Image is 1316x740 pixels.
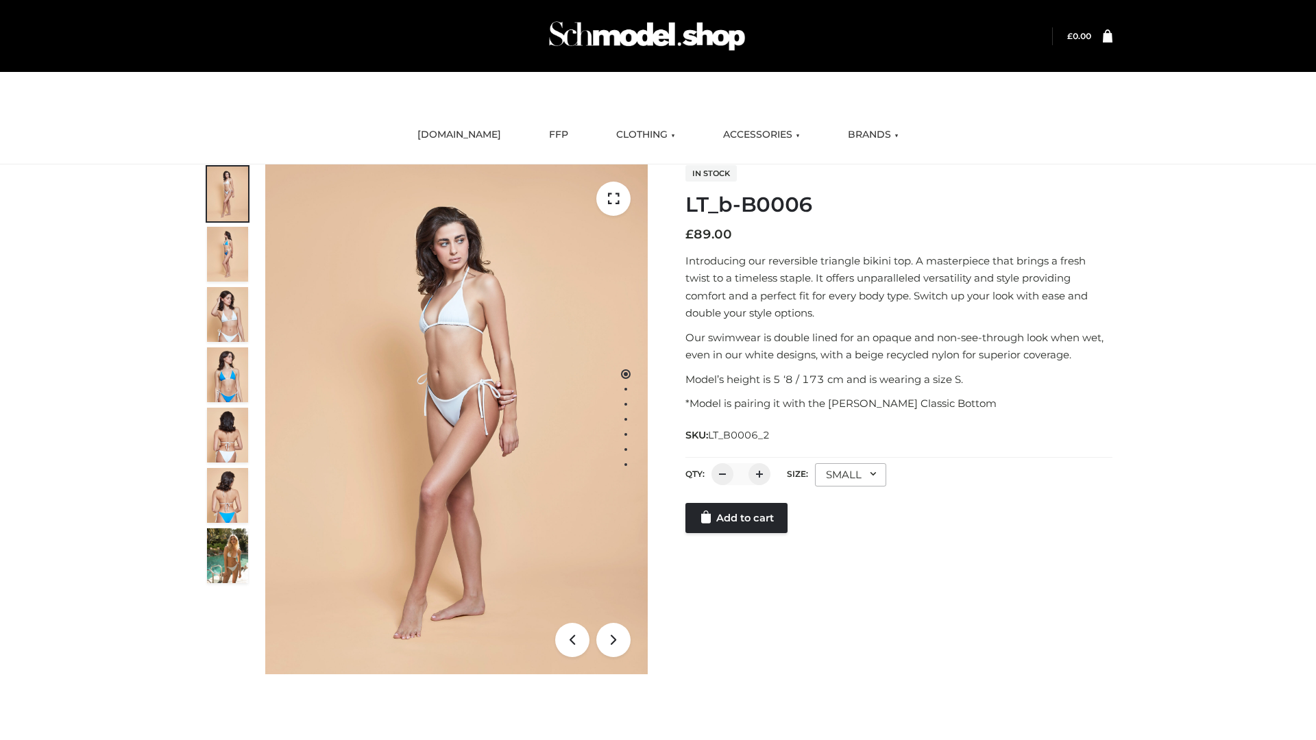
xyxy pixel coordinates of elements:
[685,165,737,182] span: In stock
[207,528,248,583] img: Arieltop_CloudNine_AzureSky2.jpg
[207,227,248,282] img: ArielClassicBikiniTop_CloudNine_AzureSky_OW114ECO_2-scaled.jpg
[407,120,511,150] a: [DOMAIN_NAME]
[685,193,1112,217] h1: LT_b-B0006
[207,166,248,221] img: ArielClassicBikiniTop_CloudNine_AzureSky_OW114ECO_1-scaled.jpg
[838,120,909,150] a: BRANDS
[539,120,578,150] a: FFP
[685,227,732,242] bdi: 89.00
[207,347,248,402] img: ArielClassicBikiniTop_CloudNine_AzureSky_OW114ECO_4-scaled.jpg
[685,227,694,242] span: £
[207,287,248,342] img: ArielClassicBikiniTop_CloudNine_AzureSky_OW114ECO_3-scaled.jpg
[1067,31,1091,41] bdi: 0.00
[708,429,770,441] span: LT_B0006_2
[685,427,771,443] span: SKU:
[685,469,705,479] label: QTY:
[685,252,1112,322] p: Introducing our reversible triangle bikini top. A masterpiece that brings a fresh twist to a time...
[815,463,886,486] div: SMALL
[1067,31,1073,41] span: £
[265,164,648,674] img: LT_b-B0006
[685,395,1112,412] p: *Model is pairing it with the [PERSON_NAME] Classic Bottom
[685,329,1112,364] p: Our swimwear is double lined for an opaque and non-see-through look when wet, even in our white d...
[685,503,788,533] a: Add to cart
[606,120,685,150] a: CLOTHING
[207,468,248,523] img: ArielClassicBikiniTop_CloudNine_AzureSky_OW114ECO_8-scaled.jpg
[207,408,248,463] img: ArielClassicBikiniTop_CloudNine_AzureSky_OW114ECO_7-scaled.jpg
[713,120,810,150] a: ACCESSORIES
[787,469,808,479] label: Size:
[685,371,1112,388] p: Model’s height is 5 ‘8 / 173 cm and is wearing a size S.
[544,9,750,63] img: Schmodel Admin 964
[1067,31,1091,41] a: £0.00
